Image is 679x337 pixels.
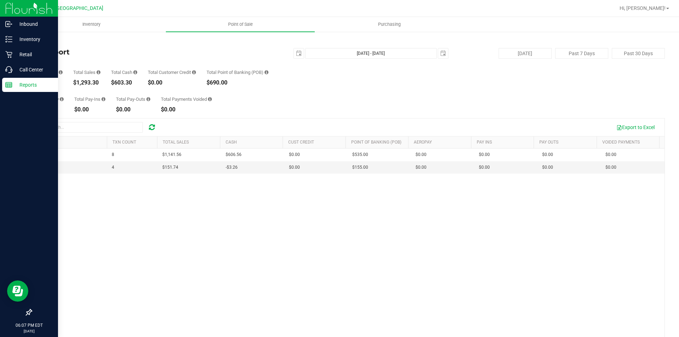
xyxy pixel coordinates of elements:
[101,97,105,101] i: Sum of all cash pay-ins added to tills within the date range.
[112,164,114,171] span: 4
[542,151,553,158] span: $0.00
[161,97,212,101] div: Total Payments Voided
[539,140,558,145] a: Pay Outs
[294,48,304,58] span: select
[111,70,137,75] div: Total Cash
[207,80,268,86] div: $690.00
[265,70,268,75] i: Sum of the successful, non-voided point-of-banking payment transaction amounts, both via payment ...
[97,70,100,75] i: Sum of all successful, non-voided payment transaction amounts (excluding tips and transaction fee...
[31,48,242,56] h4: Till Report
[37,122,143,133] input: Search...
[59,70,63,75] i: Count of all successful payment transactions, possibly including voids, refunds, and cash-back fr...
[148,70,196,75] div: Total Customer Credit
[416,164,426,171] span: $0.00
[116,107,150,112] div: $0.00
[414,140,432,145] a: AeroPay
[73,80,100,86] div: $1,293.30
[499,48,552,59] button: [DATE]
[5,66,12,73] inline-svg: Call Center
[17,17,166,32] a: Inventory
[112,151,114,158] span: 8
[74,97,105,101] div: Total Pay-Ins
[3,322,55,329] p: 06:07 PM EDT
[479,164,490,171] span: $0.00
[60,97,64,101] i: Sum of all successful AeroPay payment transaction amounts for all purchases in the date range. Ex...
[315,17,464,32] a: Purchasing
[112,140,136,145] a: TXN Count
[73,70,100,75] div: Total Sales
[73,21,110,28] span: Inventory
[5,21,12,28] inline-svg: Inbound
[226,164,238,171] span: -$3.26
[226,140,237,145] a: Cash
[438,48,448,58] span: select
[288,140,314,145] a: Cust Credit
[162,164,178,171] span: $151.74
[207,70,268,75] div: Total Point of Banking (POB)
[12,65,55,74] p: Call Center
[289,151,300,158] span: $0.00
[612,121,659,133] button: Export to Excel
[192,70,196,75] i: Sum of all successful, non-voided payment transaction amounts using account credit as the payment...
[479,151,490,158] span: $0.00
[368,21,410,28] span: Purchasing
[542,164,553,171] span: $0.00
[41,5,103,11] span: GA2 - [GEOGRAPHIC_DATA]
[12,81,55,89] p: Reports
[166,17,315,32] a: Point of Sale
[5,51,12,58] inline-svg: Retail
[620,5,666,11] span: Hi, [PERSON_NAME]!
[5,36,12,43] inline-svg: Inventory
[208,97,212,101] i: Sum of all voided payment transaction amounts (excluding tips and transaction fees) within the da...
[226,151,242,158] span: $606.56
[12,35,55,43] p: Inventory
[351,140,401,145] a: Point of Banking (POB)
[5,81,12,88] inline-svg: Reports
[7,280,28,302] iframe: Resource center
[12,20,55,28] p: Inbound
[162,151,181,158] span: $1,141.56
[219,21,262,28] span: Point of Sale
[116,97,150,101] div: Total Pay-Outs
[352,151,368,158] span: $535.00
[111,80,137,86] div: $603.30
[3,329,55,334] p: [DATE]
[163,140,189,145] a: Total Sales
[612,48,665,59] button: Past 30 Days
[133,70,137,75] i: Sum of all successful, non-voided cash payment transaction amounts (excluding tips and transactio...
[161,107,212,112] div: $0.00
[352,164,368,171] span: $155.00
[146,97,150,101] i: Sum of all cash pay-outs removed from tills within the date range.
[289,164,300,171] span: $0.00
[12,50,55,59] p: Retail
[74,107,105,112] div: $0.00
[605,164,616,171] span: $0.00
[416,151,426,158] span: $0.00
[477,140,492,145] a: Pay Ins
[555,48,608,59] button: Past 7 Days
[602,140,640,145] a: Voided Payments
[605,151,616,158] span: $0.00
[148,80,196,86] div: $0.00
